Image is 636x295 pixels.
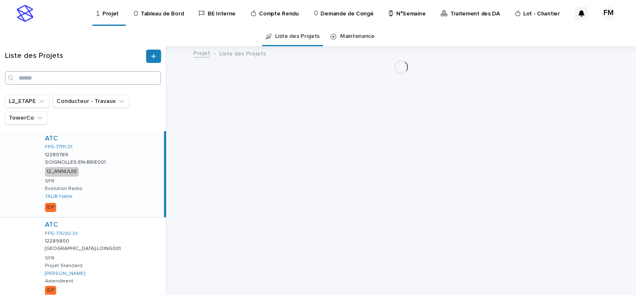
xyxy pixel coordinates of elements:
[193,48,210,57] a: Projet
[45,194,72,200] a: TALIB Hatim
[45,244,122,252] p: [GEOGRAPHIC_DATA]-LOING001
[45,221,58,229] a: ATC
[45,255,55,261] p: SFR
[275,27,320,46] a: Liste des Projets
[45,186,82,192] p: Evolution Radio
[602,7,615,20] div: FM
[45,231,77,237] a: FPS-77690-01
[5,52,144,61] h1: Liste des Projets
[53,95,129,108] button: Conducteur - Travaux
[45,150,70,158] p: 12289789
[5,111,48,125] button: TowerCo
[45,263,82,269] p: Projet Standard
[5,95,50,108] button: L2_ETAPE
[45,237,71,244] p: 12289800
[45,158,107,165] p: SOIGNOLLES-EN-BRIE001
[219,48,266,57] p: Liste des Projets
[45,271,85,277] a: [PERSON_NAME]
[45,278,73,284] p: Amendment
[5,71,161,85] input: Search
[17,5,33,22] img: stacker-logo-s-only.png
[45,286,56,295] div: IDF
[45,144,72,150] a: FPS-77111-01
[45,167,79,176] div: 12_ANNULEE
[340,27,375,46] a: Maintenance
[45,203,56,212] div: IDF
[45,135,58,142] a: ATC
[45,178,55,184] p: SFR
